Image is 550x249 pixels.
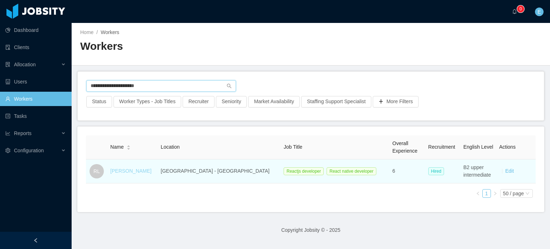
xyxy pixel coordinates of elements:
[327,167,376,175] span: React native developer
[476,191,480,196] i: icon: left
[86,96,112,107] button: Status
[5,75,66,89] a: icon: robotUsers
[284,167,324,175] span: Reactjs developer
[80,29,93,35] a: Home
[512,9,517,14] i: icon: bell
[463,144,493,150] span: English Level
[110,143,124,151] span: Name
[101,29,119,35] span: Workers
[5,131,10,136] i: icon: line-chart
[161,144,180,150] span: Location
[525,191,530,196] i: icon: down
[110,168,151,174] a: [PERSON_NAME]
[5,23,66,37] a: icon: pie-chartDashboard
[482,189,491,198] li: 1
[5,40,66,54] a: icon: auditClients
[503,190,524,197] div: 50 / page
[14,148,44,153] span: Configuration
[126,144,131,149] div: Sort
[392,140,418,154] span: Overall Experience
[499,144,516,150] span: Actions
[216,96,247,107] button: Seniority
[491,189,500,198] li: Next Page
[373,96,419,107] button: icon: plusMore Filters
[301,96,371,107] button: Staffing Support Specialist
[14,130,32,136] span: Reports
[93,164,100,178] span: RL
[158,159,281,183] td: [GEOGRAPHIC_DATA] - [GEOGRAPHIC_DATA]
[127,147,131,149] i: icon: caret-down
[80,39,311,54] h2: Workers
[227,83,232,88] i: icon: search
[474,189,482,198] li: Previous Page
[5,148,10,153] i: icon: setting
[517,5,524,13] sup: 0
[460,159,496,183] td: B2 upper intermediate
[127,144,131,147] i: icon: caret-up
[505,168,514,174] a: Edit
[483,190,491,197] a: 1
[72,218,550,243] footer: Copyright Jobsity © - 2025
[14,62,36,67] span: Allocation
[5,92,66,106] a: icon: userWorkers
[183,96,214,107] button: Recruiter
[248,96,300,107] button: Market Availability
[5,109,66,123] a: icon: profileTasks
[96,29,98,35] span: /
[390,159,425,183] td: 6
[5,62,10,67] i: icon: solution
[428,167,444,175] span: Hired
[284,144,302,150] span: Job Title
[493,191,497,196] i: icon: right
[114,96,181,107] button: Worker Types - Job Titles
[428,144,455,150] span: Recruitment
[537,8,541,16] span: E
